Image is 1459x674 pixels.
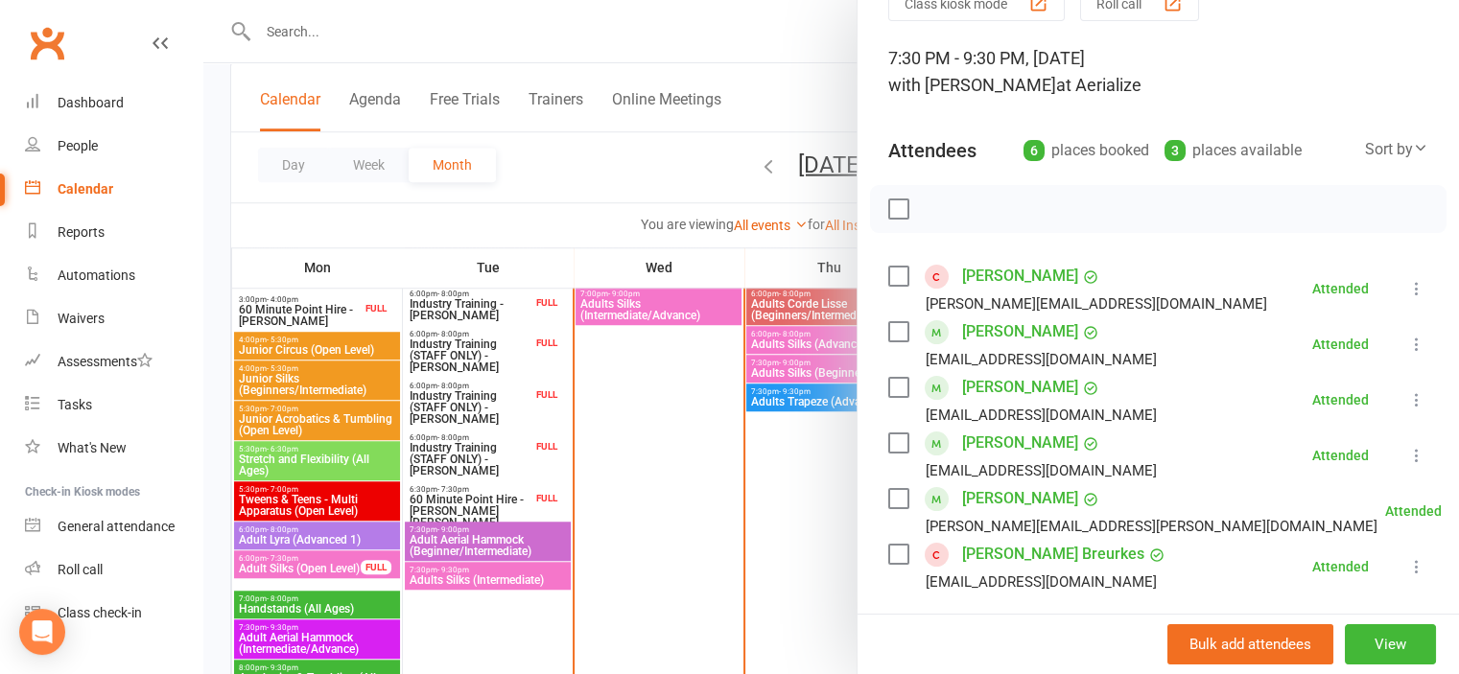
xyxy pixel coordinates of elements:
div: [PERSON_NAME][EMAIL_ADDRESS][DOMAIN_NAME] [926,291,1267,316]
div: 3 [1165,140,1186,161]
a: Assessments [25,340,202,383]
div: [EMAIL_ADDRESS][DOMAIN_NAME] [926,403,1157,428]
button: Bulk add attendees [1167,624,1333,664]
a: Calendar [25,168,202,211]
div: Dashboard [58,95,124,110]
a: Tasks [25,383,202,427]
div: Attended [1312,393,1369,407]
a: [PERSON_NAME] [962,372,1078,403]
div: Assessments [58,354,153,369]
div: 7:30 PM - 9:30 PM, [DATE] [888,45,1428,99]
div: Waivers [58,311,105,326]
a: Dashboard [25,81,202,125]
div: Open Intercom Messenger [19,609,65,655]
a: Roll call [25,548,202,592]
div: Attended [1312,337,1369,351]
div: Attendees [888,137,977,164]
div: [PERSON_NAME][EMAIL_ADDRESS][PERSON_NAME][DOMAIN_NAME] [926,514,1377,539]
div: Attended [1312,560,1369,573]
span: at Aerialize [1056,75,1141,95]
a: General attendance kiosk mode [25,505,202,548]
div: General attendance [58,519,175,534]
div: Tasks [58,397,92,412]
a: [PERSON_NAME] [962,316,1078,347]
div: [EMAIL_ADDRESS][DOMAIN_NAME] [926,458,1157,483]
div: Automations [58,267,135,283]
a: Clubworx [23,19,71,67]
div: 6 [1024,140,1045,161]
a: People [25,125,202,168]
div: People [58,138,98,153]
div: Calendar [58,181,113,197]
a: Waivers [25,297,202,340]
a: Reports [25,211,202,254]
span: with [PERSON_NAME] [888,75,1056,95]
button: View [1345,624,1436,664]
a: [PERSON_NAME] Breurkes [962,539,1144,569]
div: places available [1165,137,1302,164]
a: Automations [25,254,202,297]
div: Attended [1385,504,1442,518]
div: Class check-in [58,605,142,620]
div: places booked [1024,137,1149,164]
div: [EMAIL_ADDRESS][DOMAIN_NAME] [926,347,1157,372]
a: What's New [25,427,202,470]
div: Reports [58,224,105,240]
div: Attended [1312,449,1369,462]
div: [EMAIL_ADDRESS][DOMAIN_NAME] [926,569,1157,594]
div: Roll call [58,562,103,577]
a: [PERSON_NAME] [962,428,1078,458]
div: Sort by [1365,137,1428,162]
a: Class kiosk mode [25,592,202,635]
div: Attended [1312,282,1369,295]
a: [PERSON_NAME] [962,261,1078,291]
a: [PERSON_NAME] [962,483,1078,514]
div: What's New [58,440,127,455]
